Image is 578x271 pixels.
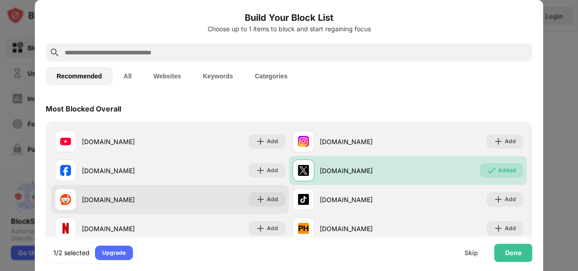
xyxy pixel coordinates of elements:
[46,67,113,85] button: Recommended
[244,67,298,85] button: Categories
[102,248,126,257] div: Upgrade
[82,195,170,204] div: [DOMAIN_NAME]
[49,47,60,58] img: search.svg
[320,195,408,204] div: [DOMAIN_NAME]
[320,224,408,233] div: [DOMAIN_NAME]
[505,224,516,233] div: Add
[82,166,170,175] div: [DOMAIN_NAME]
[142,67,192,85] button: Websites
[82,224,170,233] div: [DOMAIN_NAME]
[60,136,71,147] img: favicons
[60,223,71,234] img: favicons
[46,11,532,24] h6: Build Your Block List
[113,67,142,85] button: All
[53,248,90,257] div: 1/2 selected
[267,224,278,233] div: Add
[267,195,278,204] div: Add
[464,249,478,256] div: Skip
[46,25,532,33] div: Choose up to 1 items to block and start regaining focus
[320,166,408,175] div: [DOMAIN_NAME]
[82,137,170,146] div: [DOMAIN_NAME]
[505,137,516,146] div: Add
[60,165,71,176] img: favicons
[298,165,309,176] img: favicons
[505,249,521,256] div: Done
[46,104,121,113] div: Most Blocked Overall
[267,137,278,146] div: Add
[320,137,408,146] div: [DOMAIN_NAME]
[267,166,278,175] div: Add
[192,67,244,85] button: Keywords
[505,195,516,204] div: Add
[298,194,309,205] img: favicons
[298,223,309,234] img: favicons
[298,136,309,147] img: favicons
[60,194,71,205] img: favicons
[498,166,516,175] div: Added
